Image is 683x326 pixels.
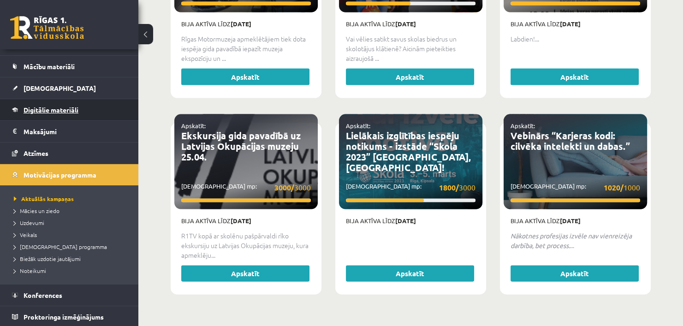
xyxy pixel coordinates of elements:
[346,216,475,225] p: Bija aktīva līdz
[12,121,127,142] a: Maksājumi
[439,182,475,193] span: 3000
[14,255,129,263] a: Biežāk uzdotie jautājumi
[14,243,129,251] a: [DEMOGRAPHIC_DATA] programma
[511,216,640,225] p: Bija aktīva līdz
[511,69,639,85] a: Apskatīt
[181,69,309,85] a: Apskatīt
[14,219,129,227] a: Uzdevumi
[511,34,640,44] p: Labdien!...
[181,231,311,260] p: R1TV kopā ar skolēnu pašpārvaldi rīko ekskursiju uz Latvijas Okupācijas muzeju, kura apmeklēju...
[24,121,127,142] legend: Maksājumi
[24,84,96,92] span: [DEMOGRAPHIC_DATA]
[511,182,640,193] p: [DEMOGRAPHIC_DATA] mp:
[24,62,75,71] span: Mācību materiāli
[346,122,370,130] a: Apskatīt:
[14,195,74,202] span: Aktuālās kampaņas
[181,122,206,130] a: Apskatīt:
[14,195,129,203] a: Aktuālās kampaņas
[10,16,84,39] a: Rīgas 1. Tālmācības vidusskola
[395,217,416,225] strong: [DATE]
[14,231,129,239] a: Veikals
[12,142,127,164] a: Atzīmes
[511,266,639,282] a: Apskatīt
[14,219,44,226] span: Uzdevumi
[511,231,632,249] em: Nākotnes profesijas izvēle nav vienreizēja darbība, bet process.
[346,266,474,282] a: Apskatīt
[346,69,474,85] a: Apskatīt
[181,34,311,63] p: Rīgas Motormuzeja apmeklētājiem tiek dota iespēja gida pavadībā iepazīt muzeja ekspozīciju un ...
[346,34,475,63] p: Vai vēlies satikt savus skolas biedrus un skolotājus klātienē? Aicinām pieteikties aizraujošā ...
[24,149,48,157] span: Atzīmes
[346,130,471,173] a: Lielākais izglītības iespēju notikums - izstāde “Skola 2023” [GEOGRAPHIC_DATA], [GEOGRAPHIC_DATA]!
[12,164,127,185] a: Motivācijas programma
[24,106,78,114] span: Digitālie materiāli
[560,20,581,28] strong: [DATE]
[604,182,640,193] span: 1000
[511,130,630,152] a: Vebinārs “Karjeras kodi: cilvēka intelekti un dabas.”
[181,182,311,193] p: [DEMOGRAPHIC_DATA] mp:
[14,267,129,275] a: Noteikumi
[181,19,311,29] p: Bija aktīva līdz
[439,183,459,192] strong: 1800/
[346,19,475,29] p: Bija aktīva līdz
[346,182,475,193] p: [DEMOGRAPHIC_DATA] mp:
[181,266,309,282] a: Apskatīt
[181,216,311,225] p: Bija aktīva līdz
[14,255,81,262] span: Biežāk uzdotie jautājumi
[14,207,129,215] a: Mācies un ziedo
[14,207,59,214] span: Mācies un ziedo
[24,313,104,321] span: Proktoringa izmēģinājums
[511,19,640,29] p: Bija aktīva līdz
[395,20,416,28] strong: [DATE]
[511,122,535,130] a: Apskatīt:
[181,130,301,163] a: Ekskursija gida pavadībā uz Latvijas Okupācijas muzeju 25.04.
[12,77,127,99] a: [DEMOGRAPHIC_DATA]
[14,243,107,250] span: [DEMOGRAPHIC_DATA] programma
[231,217,251,225] strong: [DATE]
[511,231,640,250] p: ...
[12,99,127,120] a: Digitālie materiāli
[274,182,311,193] span: 3000
[231,20,251,28] strong: [DATE]
[560,217,581,225] strong: [DATE]
[14,231,37,238] span: Veikals
[12,285,127,306] a: Konferences
[24,171,96,179] span: Motivācijas programma
[274,183,294,192] strong: 3000/
[14,267,46,274] span: Noteikumi
[12,56,127,77] a: Mācību materiāli
[604,183,624,192] strong: 1020/
[24,291,62,299] span: Konferences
